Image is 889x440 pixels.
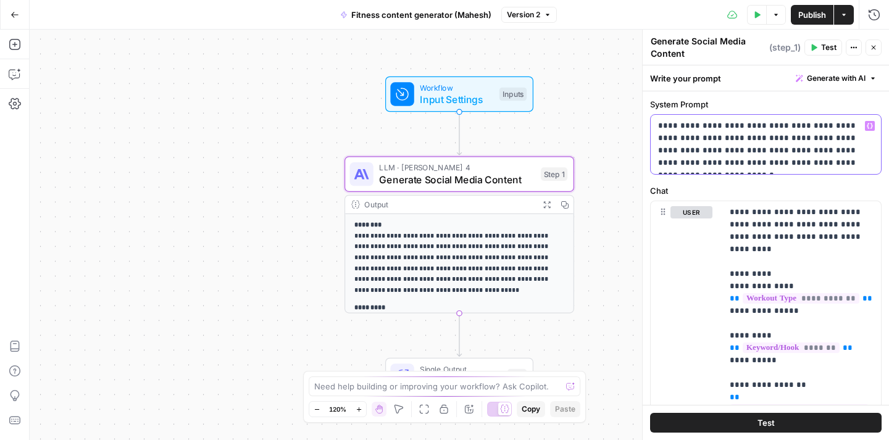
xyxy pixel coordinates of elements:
[379,172,535,187] span: Generate Social Media Content
[650,98,882,110] label: System Prompt
[351,9,491,21] span: Fitness content generator (Mahesh)
[329,404,346,414] span: 120%
[420,92,493,107] span: Input Settings
[344,77,574,112] div: WorkflowInput SettingsInputs
[807,73,866,84] span: Generate with AI
[643,65,889,91] div: Write your prompt
[457,112,461,155] g: Edge from start to step_1
[507,9,540,20] span: Version 2
[798,9,826,21] span: Publish
[379,162,535,173] span: LLM · [PERSON_NAME] 4
[507,369,527,383] div: End
[522,404,540,415] span: Copy
[364,199,533,210] div: Output
[555,404,575,415] span: Paste
[650,413,882,433] button: Test
[501,7,557,23] button: Version 2
[499,88,527,101] div: Inputs
[758,417,775,429] span: Test
[333,5,499,25] button: Fitness content generator (Mahesh)
[804,39,842,56] button: Test
[550,401,580,417] button: Paste
[517,401,545,417] button: Copy
[821,42,837,53] span: Test
[651,35,766,60] textarea: Generate Social Media Content
[344,358,574,394] div: Single OutputOutputEnd
[670,206,712,218] button: user
[650,185,882,197] label: Chat
[791,70,882,86] button: Generate with AI
[769,41,801,54] span: ( step_1 )
[541,167,567,181] div: Step 1
[420,363,501,375] span: Single Output
[420,81,493,93] span: Workflow
[791,5,833,25] button: Publish
[457,313,461,357] g: Edge from step_1 to end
